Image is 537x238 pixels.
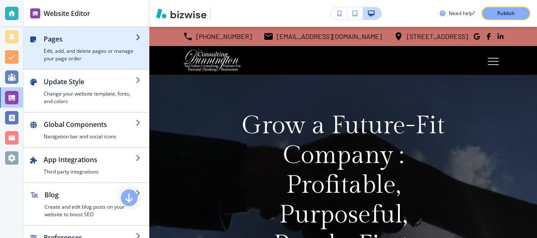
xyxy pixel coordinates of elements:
[229,111,457,170] p: Grow a Future-Fit Company :
[156,8,206,18] img: Bizwise Logo
[229,170,457,230] p: Profitable, Purposeful,
[44,168,136,176] h4: Third party integrations
[196,30,252,43] p: [PHONE_NUMBER]
[23,27,149,69] button: PagesEdit, add, and delete pages or manage your page order
[277,30,382,43] p: [EMAIL_ADDRESS][DOMAIN_NAME]
[44,119,136,129] h2: Global Components
[23,113,149,147] button: Global ComponentsNavigation bar and social icons
[44,8,90,18] h2: Website Editor
[183,30,252,43] a: [PHONE_NUMBER]
[214,9,237,18] img: Your Logo
[44,34,136,44] h2: Pages
[30,8,40,18] img: editor icon
[44,203,136,218] h4: Create and edit blog posts on your website to boost SEO
[44,155,136,165] h2: App Integrations
[407,30,468,43] p: [STREET_ADDRESS]
[183,49,242,72] img: Dunnington Consulting
[44,90,136,105] h4: Change your website template, fonts, and colors
[449,10,475,17] h3: Need help?
[23,183,149,225] button: BlogCreate and edit blog posts on your website to boost SEO
[483,51,503,71] button: Toggle hamburger navigation menu
[23,148,149,182] button: App IntegrationsThird party integrations
[482,7,530,20] button: Publish
[23,70,149,112] button: Update StyleChange your website template, fonts, and colors
[394,30,468,43] a: [STREET_ADDRESS]
[497,10,515,17] p: Publish
[263,30,382,43] a: [EMAIL_ADDRESS][DOMAIN_NAME]
[44,190,136,200] h2: Blog
[44,133,136,140] h4: Navigation bar and social icons
[44,77,136,87] h2: Update Style
[44,47,136,62] h4: Edit, add, and delete pages or manage your page order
